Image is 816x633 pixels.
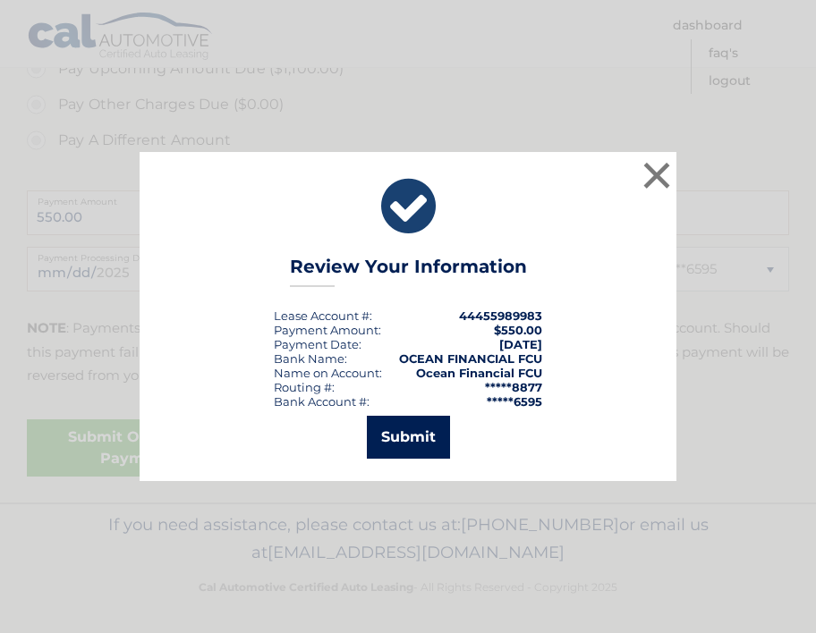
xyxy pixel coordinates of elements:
strong: Ocean Financial FCU [416,366,542,380]
span: Payment Date [274,337,359,351]
div: : [274,337,361,351]
div: Routing #: [274,380,335,394]
button: × [639,157,675,193]
strong: 44455989983 [459,308,542,323]
div: Lease Account #: [274,308,372,323]
span: $550.00 [494,323,542,337]
strong: OCEAN FINANCIAL FCU [399,351,542,366]
h3: Review Your Information [290,256,527,287]
div: Bank Account #: [274,394,370,409]
span: [DATE] [499,337,542,351]
div: Bank Name: [274,351,347,366]
button: Submit [367,416,450,459]
div: Payment Amount: [274,323,381,337]
div: Name on Account: [274,366,382,380]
